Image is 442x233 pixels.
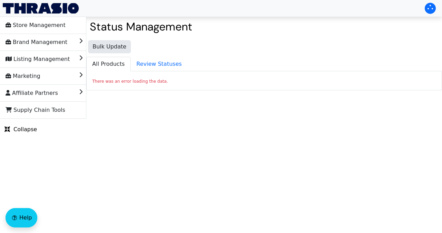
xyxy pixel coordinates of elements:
[6,20,66,31] span: Store Management
[6,71,40,82] span: Marketing
[90,20,439,33] h2: Status Management
[88,40,131,53] button: Bulk Update
[3,3,79,14] img: Thrasio Logo
[131,57,187,71] span: Review Statuses
[19,214,32,222] span: Help
[87,57,130,71] span: All Products
[6,105,65,116] span: Supply Chain Tools
[6,37,67,48] span: Brand Management
[6,54,70,65] span: Listing Management
[6,88,58,99] span: Affiliate Partners
[4,125,37,134] span: Collapse
[6,208,37,227] button: Help floatingactionbutton
[92,78,436,84] div: There was an error loading the data.
[93,43,126,51] span: Bulk Update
